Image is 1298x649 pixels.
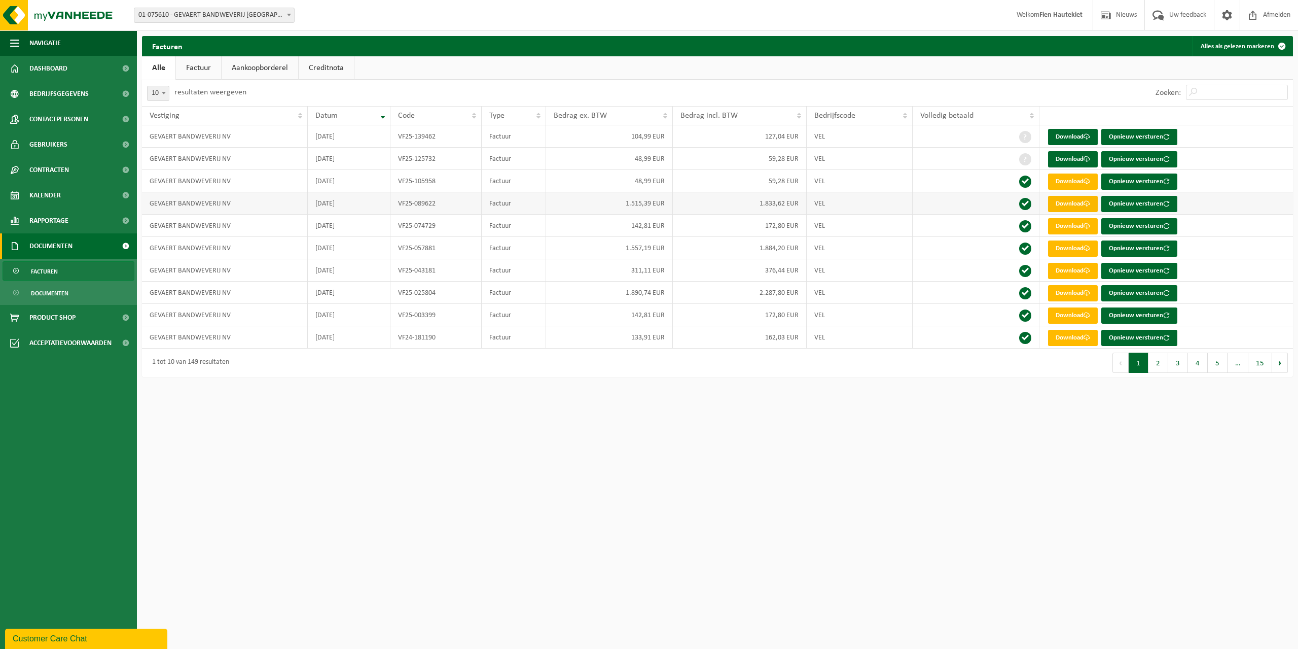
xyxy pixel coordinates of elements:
[807,259,913,282] td: VEL
[807,304,913,326] td: VEL
[546,259,673,282] td: 311,11 EUR
[31,262,58,281] span: Facturen
[482,326,546,349] td: Factuur
[814,112,855,120] span: Bedrijfscode
[174,88,246,96] label: resultaten weergeven
[29,132,67,157] span: Gebruikers
[546,282,673,304] td: 1.890,74 EUR
[1188,353,1208,373] button: 4
[1048,263,1098,279] a: Download
[29,56,67,81] span: Dashboard
[482,192,546,215] td: Factuur
[29,30,61,56] span: Navigatie
[673,148,807,170] td: 59,28 EUR
[673,125,807,148] td: 127,04 EUR
[308,282,390,304] td: [DATE]
[1039,11,1083,19] strong: Fien Hautekiet
[390,125,482,148] td: VF25-139462
[308,259,390,282] td: [DATE]
[29,107,88,132] span: Contactpersonen
[147,86,169,101] span: 10
[1048,241,1098,257] a: Download
[1112,353,1129,373] button: Previous
[315,112,338,120] span: Datum
[1101,241,1177,257] button: Opnieuw versturen
[546,304,673,326] td: 142,81 EUR
[142,282,308,304] td: GEVAERT BANDWEVERIJ NV
[1168,353,1188,373] button: 3
[807,148,913,170] td: VEL
[390,259,482,282] td: VF25-043181
[1101,285,1177,301] button: Opnieuw versturen
[673,170,807,192] td: 59,28 EUR
[482,282,546,304] td: Factuur
[3,261,134,281] a: Facturen
[482,170,546,192] td: Factuur
[150,112,179,120] span: Vestiging
[142,36,193,56] h2: Facturen
[31,284,68,303] span: Documenten
[482,215,546,237] td: Factuur
[142,326,308,349] td: GEVAERT BANDWEVERIJ NV
[142,192,308,215] td: GEVAERT BANDWEVERIJ NV
[1101,308,1177,324] button: Opnieuw versturen
[1193,36,1292,56] button: Alles als gelezen markeren
[147,354,229,372] div: 1 tot 10 van 149 resultaten
[308,148,390,170] td: [DATE]
[1101,174,1177,190] button: Opnieuw versturen
[29,157,69,183] span: Contracten
[390,282,482,304] td: VF25-025804
[482,237,546,259] td: Factuur
[142,259,308,282] td: GEVAERT BANDWEVERIJ NV
[308,304,390,326] td: [DATE]
[390,192,482,215] td: VF25-089622
[390,170,482,192] td: VF25-105958
[807,282,913,304] td: VEL
[134,8,294,22] span: 01-075610 - GEVAERT BANDWEVERIJ NV - DEINZE
[482,148,546,170] td: Factuur
[673,282,807,304] td: 2.287,80 EUR
[308,237,390,259] td: [DATE]
[546,170,673,192] td: 48,99 EUR
[546,125,673,148] td: 104,99 EUR
[546,237,673,259] td: 1.557,19 EUR
[308,192,390,215] td: [DATE]
[1048,196,1098,212] a: Download
[29,183,61,208] span: Kalender
[390,148,482,170] td: VF25-125732
[308,170,390,192] td: [DATE]
[308,125,390,148] td: [DATE]
[807,192,913,215] td: VEL
[482,125,546,148] td: Factuur
[308,215,390,237] td: [DATE]
[134,8,295,23] span: 01-075610 - GEVAERT BANDWEVERIJ NV - DEINZE
[482,259,546,282] td: Factuur
[546,326,673,349] td: 133,91 EUR
[673,237,807,259] td: 1.884,20 EUR
[673,304,807,326] td: 172,80 EUR
[1272,353,1288,373] button: Next
[398,112,415,120] span: Code
[1129,353,1148,373] button: 1
[1101,330,1177,346] button: Opnieuw versturen
[807,237,913,259] td: VEL
[1248,353,1272,373] button: 15
[673,215,807,237] td: 172,80 EUR
[390,215,482,237] td: VF25-074729
[142,56,175,80] a: Alle
[1208,353,1228,373] button: 5
[176,56,221,80] a: Factuur
[673,259,807,282] td: 376,44 EUR
[142,125,308,148] td: GEVAERT BANDWEVERIJ NV
[1101,151,1177,167] button: Opnieuw versturen
[1048,308,1098,324] a: Download
[807,326,913,349] td: VEL
[807,215,913,237] td: VEL
[142,148,308,170] td: GEVAERT BANDWEVERIJ NV
[222,56,298,80] a: Aankoopborderel
[1048,218,1098,234] a: Download
[807,125,913,148] td: VEL
[29,305,76,330] span: Product Shop
[1101,263,1177,279] button: Opnieuw versturen
[390,304,482,326] td: VF25-003399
